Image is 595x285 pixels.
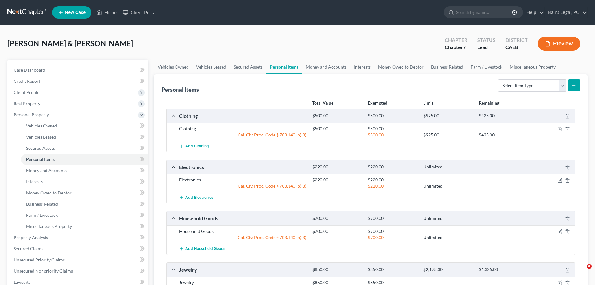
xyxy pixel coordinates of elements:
[420,183,476,189] div: Unlimited
[7,39,133,48] span: [PERSON_NAME] & [PERSON_NAME]
[176,113,309,119] div: Clothing
[21,120,148,131] a: Vehicles Owned
[26,168,67,173] span: Money and Accounts
[456,7,513,18] input: Search by name...
[309,126,365,132] div: $500.00
[309,164,365,170] div: $220.00
[9,265,148,277] a: Unsecured Nonpriority Claims
[93,7,120,18] a: Home
[176,132,309,138] div: Cal. Civ. Proc. Code § 703.140 (b)(3)
[309,228,365,234] div: $700.00
[21,221,148,232] a: Miscellaneous Property
[14,279,30,285] span: Lawsuits
[21,154,148,165] a: Personal Items
[179,140,209,152] button: Add Clothing
[26,224,72,229] span: Miscellaneous Property
[14,246,43,251] span: Secured Claims
[302,60,350,74] a: Money and Accounts
[476,113,531,119] div: $425.00
[9,76,148,87] a: Credit Report
[21,198,148,210] a: Business Related
[9,243,148,254] a: Secured Claims
[479,100,499,105] strong: Remaining
[21,143,148,154] a: Secured Assets
[420,267,476,273] div: $2,175.00
[176,215,309,221] div: Household Goods
[476,267,531,273] div: $1,325.00
[420,216,476,221] div: Unlimited
[230,60,266,74] a: Secured Assets
[365,228,420,234] div: $700.00
[467,60,506,74] a: Farm / Livestock
[14,112,49,117] span: Personal Property
[445,44,467,51] div: Chapter
[365,216,420,221] div: $700.00
[26,157,55,162] span: Personal Items
[14,235,48,240] span: Property Analysis
[176,164,309,170] div: Electronics
[420,132,476,138] div: $925.00
[185,246,225,251] span: Add Household Goods
[14,101,40,106] span: Real Property
[506,60,559,74] a: Miscellaneous Property
[368,100,387,105] strong: Exempted
[185,195,213,200] span: Add Electronics
[309,113,365,119] div: $500.00
[309,216,365,221] div: $700.00
[350,60,374,74] a: Interests
[21,165,148,176] a: Money and Accounts
[176,183,309,189] div: Cal. Civ. Proc. Code § 703.140 (b)(3)
[176,228,309,234] div: Household Goods
[26,145,55,151] span: Secured Assets
[365,113,420,119] div: $500.00
[463,44,466,50] span: 7
[423,100,433,105] strong: Limit
[9,232,148,243] a: Property Analysis
[365,234,420,241] div: $700.00
[505,44,528,51] div: CAEB
[14,90,39,95] span: Client Profile
[374,60,427,74] a: Money Owed to Debtor
[26,212,58,218] span: Farm / Livestock
[179,243,225,255] button: Add Household Goods
[65,10,86,15] span: New Case
[176,234,309,241] div: Cal. Civ. Proc. Code § 703.140 (b)(3)
[179,192,213,203] button: Add Electronics
[365,132,420,138] div: $500.00
[26,179,43,184] span: Interests
[445,37,467,44] div: Chapter
[26,201,58,207] span: Business Related
[477,37,496,44] div: Status
[176,177,309,183] div: Electronics
[14,268,73,274] span: Unsecured Nonpriority Claims
[120,7,160,18] a: Client Portal
[176,126,309,132] div: Clothing
[420,113,476,119] div: $925.00
[505,37,528,44] div: District
[21,176,148,187] a: Interests
[365,177,420,183] div: $220.00
[587,264,592,269] span: 4
[21,187,148,198] a: Money Owed to Debtor
[9,254,148,265] a: Unsecured Priority Claims
[26,190,72,195] span: Money Owed to Debtor
[476,132,531,138] div: $425.00
[185,144,209,149] span: Add Clothing
[574,264,589,279] iframe: Intercom live chat
[545,7,587,18] a: Bains Legal, PC
[192,60,230,74] a: Vehicles Leased
[176,266,309,273] div: Jewelry
[14,78,40,84] span: Credit Report
[161,86,199,93] div: Personal Items
[365,267,420,273] div: $850.00
[523,7,544,18] a: Help
[365,183,420,189] div: $220.00
[14,257,65,262] span: Unsecured Priority Claims
[427,60,467,74] a: Business Related
[420,234,476,241] div: Unlimited
[154,60,192,74] a: Vehicles Owned
[365,126,420,132] div: $500.00
[21,131,148,143] a: Vehicles Leased
[26,123,57,128] span: Vehicles Owned
[14,67,45,73] span: Case Dashboard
